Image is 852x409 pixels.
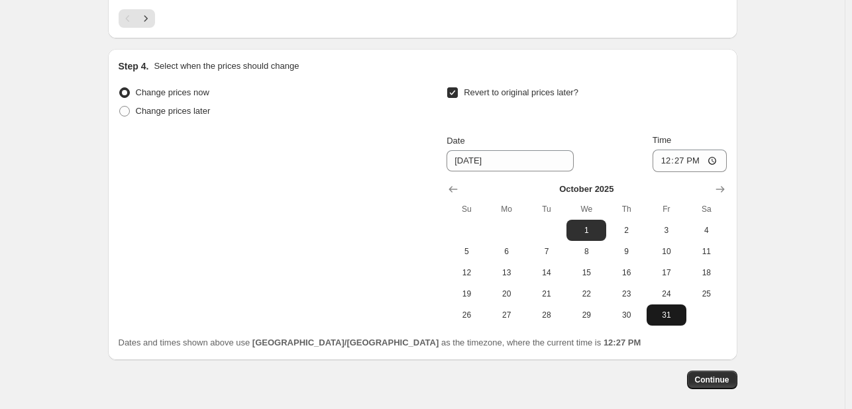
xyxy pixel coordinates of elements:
span: 11 [692,246,721,257]
span: Mo [492,204,521,214]
span: 6 [492,246,521,257]
span: 25 [692,289,721,299]
span: 21 [532,289,561,299]
button: Saturday October 18 2025 [686,262,726,283]
button: Continue [687,371,737,389]
button: Wednesday October 22 2025 [566,283,606,304]
span: 18 [692,267,721,278]
span: Date [447,136,464,146]
p: Select when the prices should change [154,60,299,73]
button: Sunday October 19 2025 [447,283,486,304]
span: 16 [612,267,641,278]
b: 12:27 PM [604,338,641,347]
span: 26 [452,310,481,320]
button: Friday October 17 2025 [647,262,686,283]
button: Thursday October 9 2025 [606,241,646,262]
span: 30 [612,310,641,320]
span: 31 [652,310,681,320]
button: Sunday October 26 2025 [447,304,486,326]
button: Next [136,9,155,28]
span: Continue [695,375,729,385]
span: 12 [452,267,481,278]
button: Saturday October 25 2025 [686,283,726,304]
input: 12:00 [653,150,727,172]
button: Saturday October 11 2025 [686,241,726,262]
span: Th [612,204,641,214]
button: Thursday October 2 2025 [606,220,646,241]
h2: Step 4. [119,60,149,73]
th: Wednesday [566,199,606,220]
span: Change prices now [136,87,209,97]
span: 17 [652,267,681,278]
button: Tuesday October 7 2025 [527,241,566,262]
th: Sunday [447,199,486,220]
span: Time [653,135,671,145]
button: Wednesday October 29 2025 [566,304,606,326]
button: Friday October 3 2025 [647,220,686,241]
span: Su [452,204,481,214]
span: 2 [612,225,641,236]
button: Wednesday October 8 2025 [566,241,606,262]
button: Saturday October 4 2025 [686,220,726,241]
button: Show next month, November 2025 [711,180,729,199]
span: 5 [452,246,481,257]
button: Wednesday October 1 2025 [566,220,606,241]
th: Tuesday [527,199,566,220]
th: Thursday [606,199,646,220]
span: 14 [532,267,561,278]
button: Tuesday October 21 2025 [527,283,566,304]
span: 9 [612,246,641,257]
button: Tuesday October 28 2025 [527,304,566,326]
button: Friday October 10 2025 [647,241,686,262]
button: Friday October 31 2025 [647,304,686,326]
span: 24 [652,289,681,299]
span: Sa [692,204,721,214]
span: Change prices later [136,106,211,116]
button: Show previous month, September 2025 [444,180,462,199]
button: Thursday October 23 2025 [606,283,646,304]
span: 15 [572,267,601,278]
th: Monday [487,199,527,220]
span: Fr [652,204,681,214]
span: Tu [532,204,561,214]
button: Friday October 24 2025 [647,283,686,304]
button: Wednesday October 15 2025 [566,262,606,283]
button: Monday October 27 2025 [487,304,527,326]
th: Friday [647,199,686,220]
span: We [572,204,601,214]
b: [GEOGRAPHIC_DATA]/[GEOGRAPHIC_DATA] [252,338,439,347]
th: Saturday [686,199,726,220]
span: Dates and times shown above use as the timezone, where the current time is [119,338,641,347]
nav: Pagination [119,9,155,28]
span: 27 [492,310,521,320]
span: 10 [652,246,681,257]
button: Thursday October 30 2025 [606,304,646,326]
span: 3 [652,225,681,236]
span: 20 [492,289,521,299]
span: 1 [572,225,601,236]
button: Tuesday October 14 2025 [527,262,566,283]
span: 7 [532,246,561,257]
span: 23 [612,289,641,299]
span: 4 [692,225,721,236]
span: 22 [572,289,601,299]
button: Monday October 6 2025 [487,241,527,262]
input: 9/24/2025 [447,150,574,171]
span: 28 [532,310,561,320]
span: 13 [492,267,521,278]
span: 19 [452,289,481,299]
span: Revert to original prices later? [464,87,578,97]
button: Monday October 20 2025 [487,283,527,304]
button: Sunday October 5 2025 [447,241,486,262]
button: Thursday October 16 2025 [606,262,646,283]
span: 29 [572,310,601,320]
span: 8 [572,246,601,257]
button: Monday October 13 2025 [487,262,527,283]
button: Sunday October 12 2025 [447,262,486,283]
